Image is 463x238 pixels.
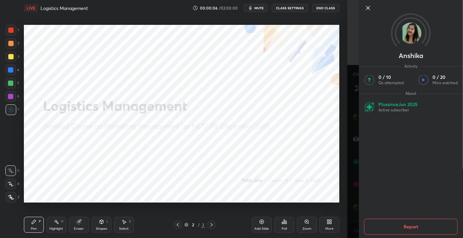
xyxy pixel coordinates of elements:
[5,179,20,189] div: X
[325,227,334,230] div: More
[254,6,264,10] span: mute
[49,227,63,230] div: Highlight
[6,38,19,49] div: 2
[5,65,19,75] div: 4
[61,220,63,223] div: H
[402,91,420,96] span: About
[31,227,37,230] div: Pen
[190,223,196,227] div: 2
[74,227,84,230] div: Eraser
[40,5,88,11] h4: Logistics Management
[432,74,458,80] p: 0 / 20
[6,25,19,35] div: 1
[129,220,131,223] div: S
[106,220,108,223] div: L
[401,64,421,69] span: Activity
[272,4,308,12] button: CLASS SETTINGS
[5,165,20,176] div: C
[39,220,41,223] div: P
[378,80,404,86] p: Qs attempted
[119,227,129,230] div: Select
[6,104,19,115] div: 7
[378,107,418,113] p: Active subscriber
[201,222,205,228] div: 2
[282,227,287,230] div: Poll
[244,4,268,12] button: mute
[198,223,200,227] div: /
[378,101,418,107] p: Plus since Jun 2025
[6,51,19,62] div: 3
[5,91,19,102] div: 6
[378,74,404,80] p: 0 / 10
[399,53,423,58] p: Anshika
[400,23,422,44] img: fb691bd2aca24f748c2c8257c43f2731.jpg
[302,227,311,230] div: Zoom
[254,227,269,230] div: Add Slide
[5,78,19,89] div: 5
[6,192,20,203] div: Z
[312,4,339,12] button: End Class
[364,219,458,235] button: Report
[96,227,107,230] div: Shapes
[432,80,458,86] p: Mins watched
[24,4,38,12] div: LIVE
